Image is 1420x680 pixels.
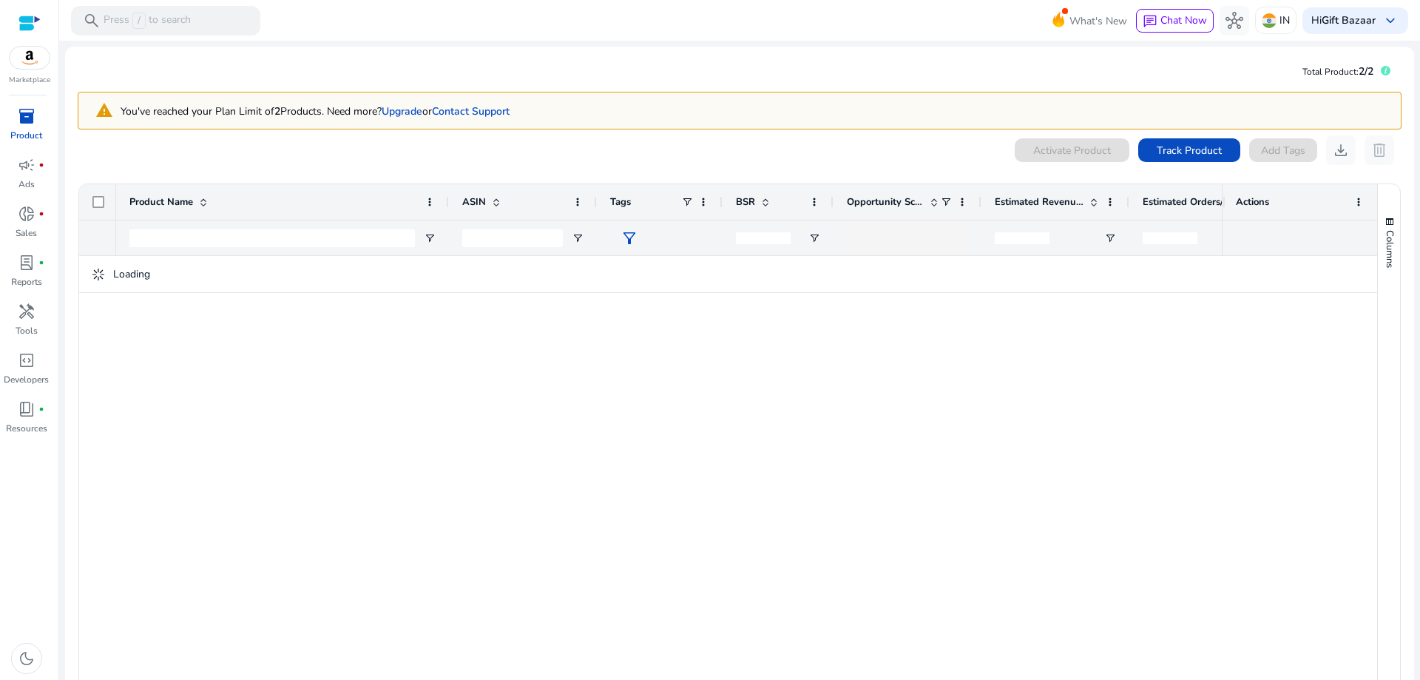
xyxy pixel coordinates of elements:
[1382,12,1399,30] span: keyboard_arrow_down
[1302,66,1359,78] span: Total Product:
[113,267,150,281] span: Loading
[610,195,631,209] span: Tags
[18,351,35,369] span: code_blocks
[1160,13,1207,27] span: Chat Now
[4,373,49,386] p: Developers
[995,195,1083,209] span: Estimated Revenue/Day
[1262,13,1277,28] img: in.svg
[382,104,422,118] a: Upgrade
[1143,14,1157,29] span: chat
[424,232,436,244] button: Open Filter Menu
[18,303,35,320] span: handyman
[18,650,35,667] span: dark_mode
[1136,9,1214,33] button: chatChat Now
[104,13,191,29] p: Press to search
[10,129,42,142] p: Product
[1157,143,1222,158] span: Track Product
[1225,12,1243,30] span: hub
[38,260,44,266] span: fiber_manual_record
[1220,6,1249,36] button: hub
[1138,138,1240,162] button: Track Product
[847,195,924,209] span: Opportunity Score
[84,98,121,124] mat-icon: warning
[18,205,35,223] span: donut_small
[18,156,35,174] span: campaign
[462,229,563,247] input: ASIN Filter Input
[121,104,510,119] p: You've reached your Plan Limit of Products. Need more?
[18,178,35,191] p: Ads
[1279,7,1290,33] p: IN
[9,75,50,86] p: Marketplace
[572,232,584,244] button: Open Filter Menu
[1311,16,1376,26] p: Hi
[18,400,35,418] span: book_4
[1322,13,1376,27] b: Gift Bazaar
[1383,230,1396,268] span: Columns
[1236,195,1269,209] span: Actions
[16,324,38,337] p: Tools
[274,104,280,118] b: 2
[432,104,510,118] a: Contact Support
[1143,195,1231,209] span: Estimated Orders/Day
[129,195,193,209] span: Product Name
[1332,141,1350,159] span: download
[6,422,47,435] p: Resources
[16,226,37,240] p: Sales
[18,254,35,272] span: lab_profile
[18,107,35,125] span: inventory_2
[38,162,44,168] span: fiber_manual_record
[1104,232,1116,244] button: Open Filter Menu
[1069,8,1127,34] span: What's New
[38,406,44,412] span: fiber_manual_record
[129,229,415,247] input: Product Name Filter Input
[10,47,50,69] img: amazon.svg
[1359,64,1373,78] span: 2/2
[132,13,146,29] span: /
[11,275,42,289] p: Reports
[382,104,432,118] span: or
[83,12,101,30] span: search
[462,195,486,209] span: ASIN
[38,211,44,217] span: fiber_manual_record
[808,232,820,244] button: Open Filter Menu
[736,195,755,209] span: BSR
[1326,135,1356,165] button: download
[621,229,638,247] span: filter_alt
